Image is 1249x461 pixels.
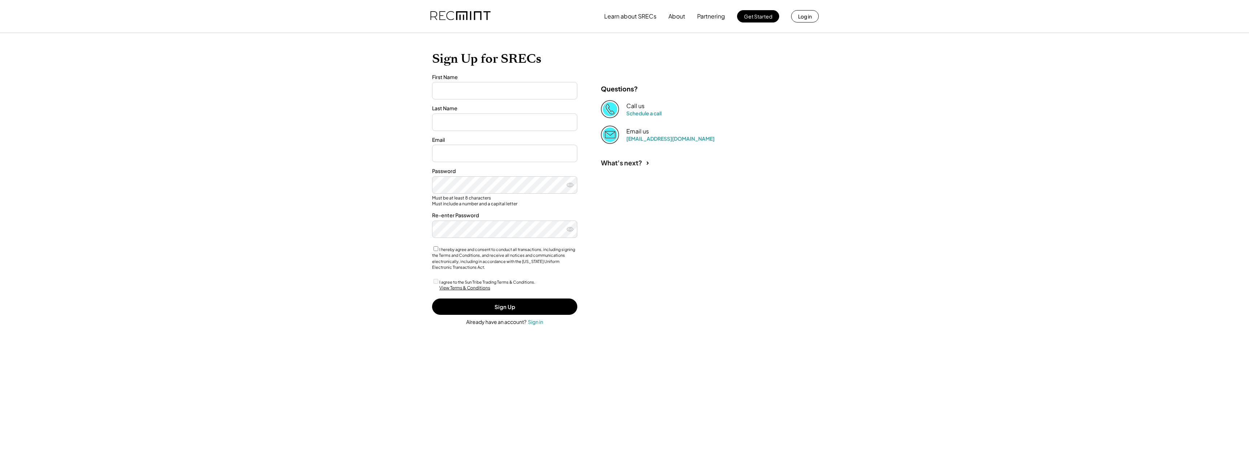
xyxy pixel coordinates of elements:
[439,280,535,284] label: I agree to the Sun Tribe Trading Terms & Conditions.
[601,125,619,144] img: Email%202%403x.png
[601,100,619,118] img: Phone%20copy%403x.png
[432,299,577,315] button: Sign Up
[626,135,715,142] a: [EMAIL_ADDRESS][DOMAIN_NAME]
[466,318,526,326] div: Already have an account?
[601,85,638,93] div: Questions?
[626,128,649,135] div: Email us
[626,110,662,116] a: Schedule a call
[737,10,779,22] button: Get Started
[697,9,725,24] button: Partnering
[604,9,656,24] button: Learn about SRECs
[601,159,642,167] div: What's next?
[432,212,577,219] div: Re-enter Password
[439,285,490,291] div: View Terms & Conditions
[432,51,817,66] h1: Sign Up for SRECs
[430,4,491,29] img: recmint-logotype%403x.png
[668,9,685,24] button: About
[432,195,577,206] div: Must be at least 8 characters Must include a number and a capital letter
[432,168,577,175] div: Password
[432,247,575,270] label: I hereby agree and consent to conduct all transactions, including signing the Terms and Condition...
[432,74,577,81] div: First Name
[432,105,577,112] div: Last Name
[626,102,644,110] div: Call us
[432,136,577,144] div: Email
[528,318,543,325] div: Sign in
[791,10,819,22] button: Log in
